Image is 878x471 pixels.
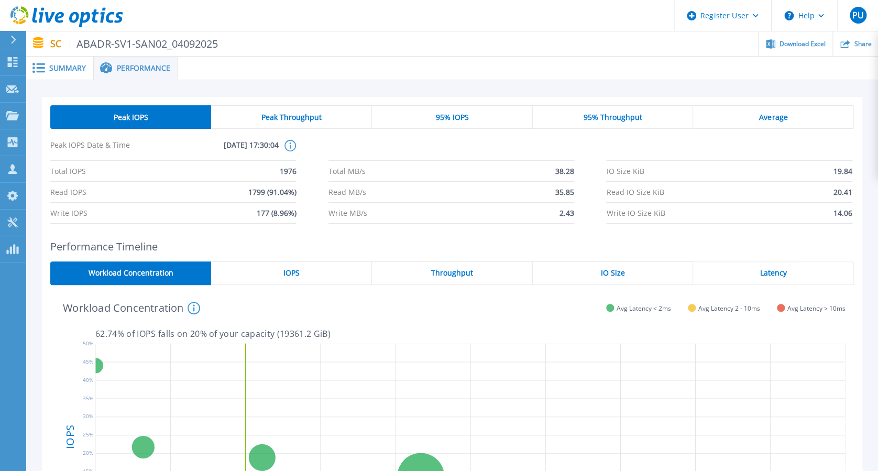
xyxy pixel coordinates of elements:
span: 38.28 [555,161,574,181]
span: Share [854,41,871,47]
span: IOPS [283,269,300,277]
span: Write MB/s [328,203,367,223]
p: SC [50,38,218,50]
span: Read MB/s [328,182,366,202]
span: Average [759,113,787,122]
span: Peak IOPS [114,113,148,122]
span: Write IO Size KiB [606,203,665,223]
span: 1976 [279,161,296,181]
span: 2.43 [559,203,574,223]
span: 20.41 [833,182,852,202]
span: Latency [760,269,787,277]
span: Performance [117,64,170,72]
h2: Performance Timeline [50,240,854,253]
span: PU [852,11,863,19]
span: Total IOPS [50,161,86,181]
span: Avg Latency 2 - 10ms [698,304,760,312]
span: Avg Latency < 2ms [617,304,671,312]
span: 95% IOPS [435,113,468,122]
span: 95% Throughput [584,113,642,122]
span: 14.06 [833,203,852,223]
span: Peak Throughput [261,113,322,122]
span: Workload Concentration [89,269,173,277]
span: Download Excel [780,41,826,47]
span: Read IOPS [50,182,86,202]
span: IO Size KiB [606,161,644,181]
span: ABADR-SV1-SAN02_04092025 [70,38,218,50]
span: Write IOPS [50,203,87,223]
text: 45% [83,358,93,365]
span: Peak IOPS Date & Time [50,140,164,160]
span: 19.84 [833,161,852,181]
span: Read IO Size KiB [606,182,664,202]
text: 40% [83,376,93,384]
span: Summary [49,64,86,72]
span: IO Size [601,269,625,277]
span: 177 (8.96%) [256,203,296,223]
span: 1799 (91.04%) [248,182,296,202]
span: Throughput [431,269,473,277]
span: Total MB/s [328,161,366,181]
span: 35.85 [555,182,574,202]
text: 50% [83,339,93,347]
h4: Workload Concentration [63,302,200,314]
span: Avg Latency > 10ms [787,304,846,312]
text: 35% [83,395,93,402]
span: [DATE] 17:30:04 [164,140,279,160]
p: 62.74 % of IOPS falls on 20 % of your capacity ( 19361.2 GiB ) [95,329,846,338]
